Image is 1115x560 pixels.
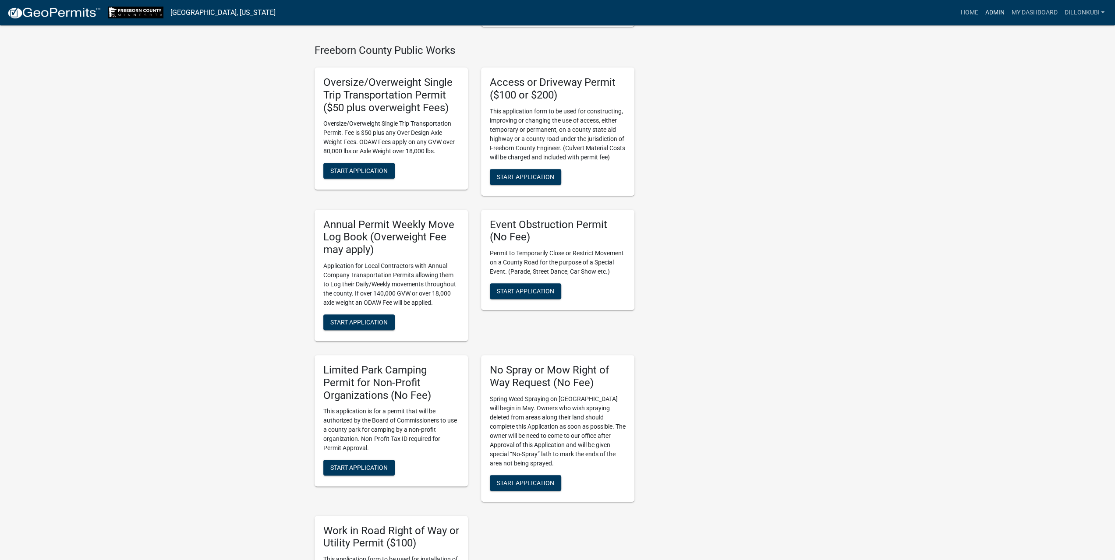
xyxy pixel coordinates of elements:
span: Start Application [330,167,388,174]
h5: Work in Road Right of Way or Utility Permit ($100) [323,525,459,550]
p: Application for Local Contractors with Annual Company Transportation Permits allowing them to Log... [323,261,459,307]
span: Start Application [497,479,554,486]
h4: Freeborn County Public Works [315,44,634,57]
button: Start Application [323,460,395,475]
p: Oversize/Overweight Single Trip Transportation Permit. Fee is $50 plus any Over Design Axle Weigh... [323,119,459,156]
h5: Oversize/Overweight Single Trip Transportation Permit ($50 plus overweight Fees) [323,76,459,114]
button: Start Application [490,475,561,491]
a: [GEOGRAPHIC_DATA], [US_STATE] [170,5,276,20]
img: Freeborn County, Minnesota [108,7,163,18]
p: This application is for a permit that will be authorized by the Board of Commissioners to use a c... [323,407,459,453]
p: This application form to be used for constructing, improving or changing the use of access, eithe... [490,107,626,162]
button: Start Application [323,314,395,330]
h5: No Spray or Mow Right of Way Request (No Fee) [490,364,626,389]
a: dillonkubi [1061,4,1108,21]
span: Start Application [497,288,554,295]
h5: Event Obstruction Permit (No Fee) [490,218,626,244]
h5: Limited Park Camping Permit for Non-Profit Organizations (No Fee) [323,364,459,402]
h5: Annual Permit Weekly Move Log Book (Overweight Fee may apply) [323,218,459,256]
span: Start Application [330,319,388,326]
p: Spring Weed Spraying on [GEOGRAPHIC_DATA] will begin in May. Owners who wish spraying deleted fro... [490,394,626,468]
button: Start Application [323,163,395,179]
span: Start Application [330,464,388,471]
a: Admin [981,4,1008,21]
a: Home [957,4,981,21]
span: Start Application [497,173,554,180]
p: Permit to Temporarily Close or Restrict Movement on a County Road for the purpose of a Special Ev... [490,249,626,276]
button: Start Application [490,169,561,185]
a: My Dashboard [1008,4,1061,21]
button: Start Application [490,283,561,299]
h5: Access or Driveway Permit ($100 or $200) [490,76,626,102]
